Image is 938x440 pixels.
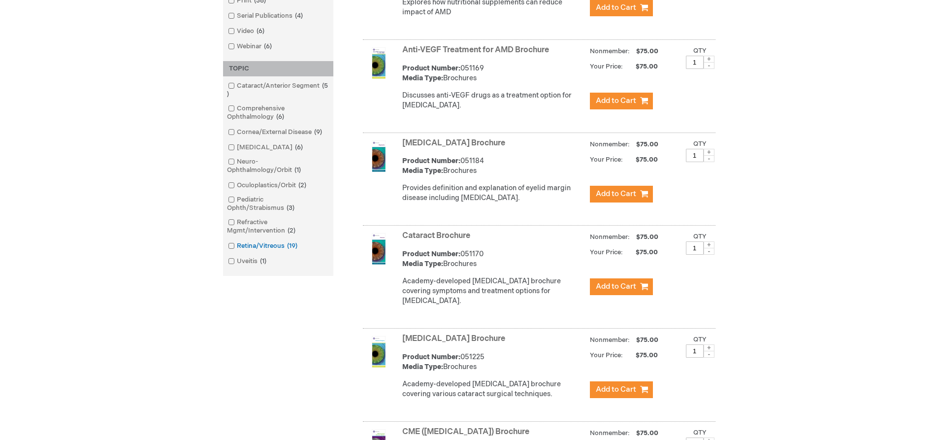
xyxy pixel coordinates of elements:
[402,250,460,258] strong: Product Number:
[590,156,623,164] strong: Your Price:
[258,257,269,265] span: 1
[226,157,331,175] a: Neuro-Ophthalmology/Orbit1
[635,47,660,55] span: $75.00
[227,82,328,98] span: 5
[693,429,707,437] label: Qty
[635,336,660,344] span: $75.00
[686,241,704,255] input: Qty
[226,81,331,99] a: Cataract/Anterior Segment5
[363,47,394,79] img: Anti-VEGF Treatment for AMD Brochure
[402,231,470,240] a: Cataract Brochure
[590,278,653,295] button: Add to Cart
[402,334,505,343] a: [MEDICAL_DATA] Brochure
[292,143,305,151] span: 6
[624,156,659,164] span: $75.00
[693,140,707,148] label: Qty
[402,45,549,55] a: Anti-VEGF Treatment for AMD Brochure
[693,336,707,343] label: Qty
[285,227,298,235] span: 2
[635,429,660,437] span: $75.00
[402,352,585,372] div: 051225 Brochures
[590,351,623,359] strong: Your Price:
[402,249,585,269] div: 051170 Brochures
[402,353,460,361] strong: Product Number:
[226,257,270,266] a: Uveitis1
[226,143,307,152] a: [MEDICAL_DATA]6
[686,344,704,358] input: Qty
[596,282,636,291] span: Add to Cart
[693,47,707,55] label: Qty
[596,385,636,394] span: Add to Cart
[402,157,460,165] strong: Product Number:
[402,138,505,148] a: [MEDICAL_DATA] Brochure
[402,64,585,83] div: 051169 Brochures
[226,128,326,137] a: Cornea/External Disease9
[590,231,630,243] strong: Nonmember:
[624,351,659,359] span: $75.00
[226,195,331,213] a: Pediatric Ophth/Strabismus3
[590,427,630,440] strong: Nonmember:
[402,74,443,82] strong: Media Type:
[590,248,623,256] strong: Your Price:
[624,248,659,256] span: $75.00
[226,42,276,51] a: Webinar6
[402,91,585,110] div: Discusses anti-VEGF drugs as a treatment option for [MEDICAL_DATA].
[226,27,268,36] a: Video6
[635,233,660,241] span: $75.00
[226,11,307,21] a: Serial Publications4
[226,104,331,122] a: Comprehensive Ophthalmology6
[624,63,659,70] span: $75.00
[284,204,297,212] span: 3
[686,56,704,69] input: Qty
[363,233,394,265] img: Cataract Brochure
[226,241,301,251] a: Retina/Vitreous19
[254,27,267,35] span: 6
[590,45,630,58] strong: Nonmember:
[223,61,333,76] div: TOPIC
[590,63,623,70] strong: Your Price:
[292,12,305,20] span: 4
[596,189,636,199] span: Add to Cart
[402,363,443,371] strong: Media Type:
[363,140,394,172] img: Blepharitis Brochure
[312,128,324,136] span: 9
[296,181,309,189] span: 2
[363,336,394,368] img: Cataract Surgery Brochure
[402,379,585,399] div: Academy-developed [MEDICAL_DATA] brochure covering various cataract surgical techniques.
[596,96,636,105] span: Add to Cart
[686,149,704,162] input: Qty
[402,167,443,175] strong: Media Type:
[402,276,585,306] p: Academy-developed [MEDICAL_DATA] brochure covering symptoms and treatment options for [MEDICAL_DA...
[635,140,660,148] span: $75.00
[693,233,707,240] label: Qty
[590,138,630,151] strong: Nonmember:
[402,183,585,203] div: Provides definition and explanation of eyelid margin disease including [MEDICAL_DATA].
[402,156,585,176] div: 051184 Brochures
[402,260,443,268] strong: Media Type:
[596,3,636,12] span: Add to Cart
[590,334,630,346] strong: Nonmember:
[285,242,300,250] span: 19
[402,427,529,437] a: CME ([MEDICAL_DATA]) Brochure
[590,186,653,203] button: Add to Cart
[292,166,303,174] span: 1
[590,381,653,398] button: Add to Cart
[590,93,653,109] button: Add to Cart
[226,218,331,236] a: Refractive Mgmt/Intervention2
[402,64,460,72] strong: Product Number:
[226,181,310,190] a: Oculoplastics/Orbit2
[274,113,287,121] span: 6
[261,42,274,50] span: 6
